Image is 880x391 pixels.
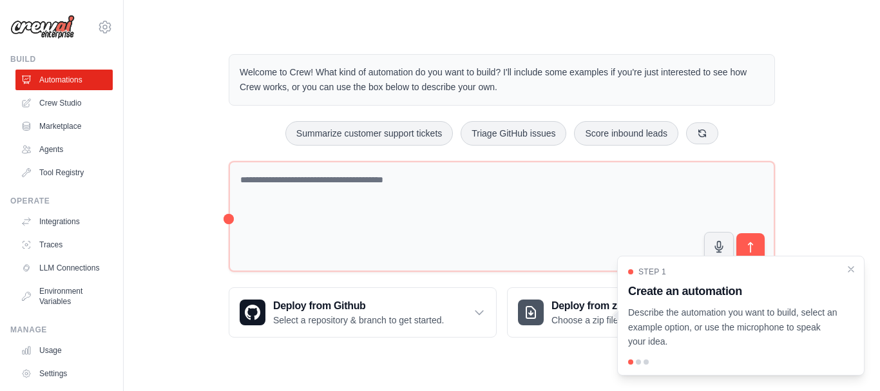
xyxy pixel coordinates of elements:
[15,162,113,183] a: Tool Registry
[15,363,113,384] a: Settings
[15,211,113,232] a: Integrations
[15,116,113,137] a: Marketplace
[846,264,856,274] button: Close walkthrough
[574,121,678,146] button: Score inbound leads
[551,298,660,314] h3: Deploy from zip file
[240,65,764,95] p: Welcome to Crew! What kind of automation do you want to build? I'll include some examples if you'...
[273,314,444,327] p: Select a repository & branch to get started.
[10,325,113,335] div: Manage
[461,121,566,146] button: Triage GitHub issues
[628,305,838,349] p: Describe the automation you want to build, select an example option, or use the microphone to spe...
[638,267,666,277] span: Step 1
[628,282,838,300] h3: Create an automation
[551,314,660,327] p: Choose a zip file to upload.
[10,15,75,39] img: Logo
[816,329,880,391] iframe: Chat Widget
[10,196,113,206] div: Operate
[273,298,444,314] h3: Deploy from Github
[10,54,113,64] div: Build
[15,70,113,90] a: Automations
[15,340,113,361] a: Usage
[15,234,113,255] a: Traces
[15,281,113,312] a: Environment Variables
[15,139,113,160] a: Agents
[15,93,113,113] a: Crew Studio
[15,258,113,278] a: LLM Connections
[285,121,453,146] button: Summarize customer support tickets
